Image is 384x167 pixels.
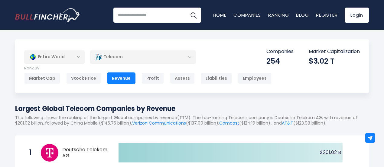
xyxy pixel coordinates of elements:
text: $201.02 B [320,149,341,156]
div: Telecom [90,50,196,64]
p: Rank By [24,66,272,71]
span: 1 [26,148,32,158]
div: Profit [142,72,164,84]
a: Login [345,8,369,23]
a: Blog [296,12,309,18]
div: Entire World [24,50,85,64]
div: Market Cap [24,72,60,84]
p: Market Capitalization [309,48,360,55]
a: Home [213,12,226,18]
a: Companies [233,12,261,18]
div: Assets [170,72,195,84]
p: Companies [266,48,294,55]
a: Ranking [268,12,289,18]
img: Bullfincher logo [15,8,80,22]
a: AT&T [282,120,293,126]
button: Search [186,8,201,23]
h1: Largest Global Telecom Companies by Revenue [15,104,369,114]
a: Comcast [219,120,239,126]
a: Register [316,12,337,18]
div: Employees [238,72,272,84]
div: $3.02 T [309,56,360,66]
div: Liabilities [201,72,232,84]
div: Stock Price [66,72,101,84]
span: Deutsche Telekom AG [62,147,108,159]
img: Deutsche Telekom AG [41,144,58,162]
a: Verizon Communications [132,120,186,126]
div: 254 [266,56,294,66]
a: Go to homepage [15,8,80,22]
p: The following shows the ranking of the largest Global companies by revenue(TTM). The top-ranking ... [15,115,369,126]
div: Revenue [107,72,135,84]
